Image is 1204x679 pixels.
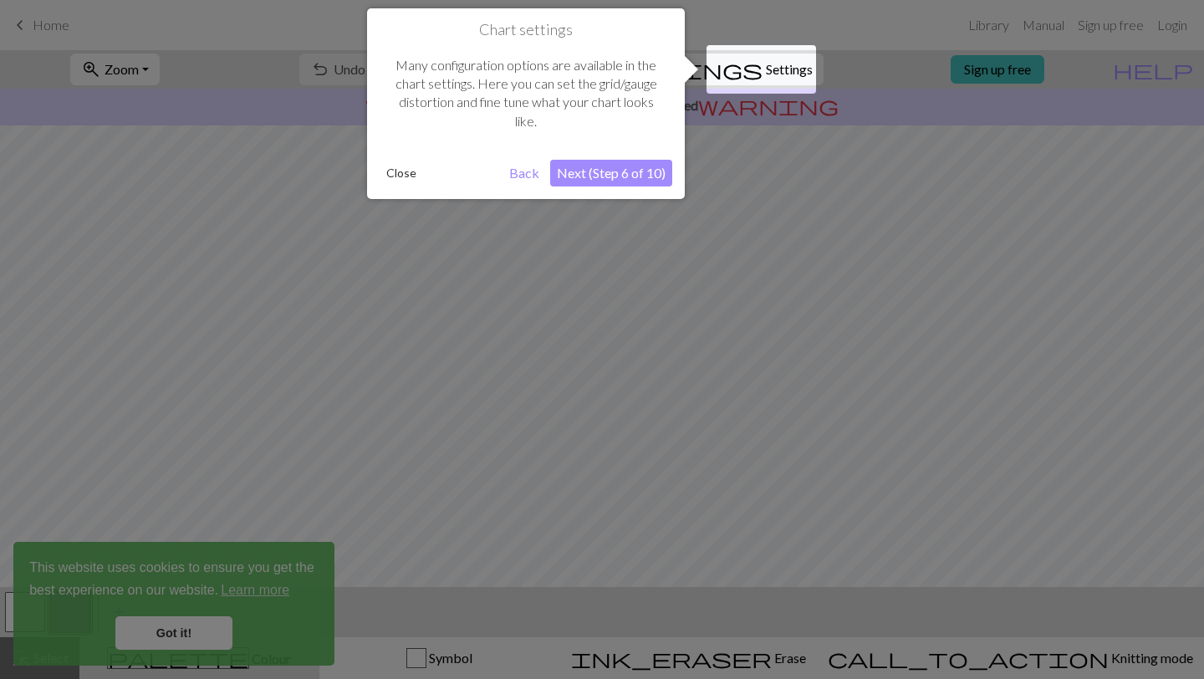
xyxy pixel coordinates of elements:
[503,160,546,186] button: Back
[380,161,423,186] button: Close
[367,8,685,199] div: Chart settings
[550,160,672,186] button: Next (Step 6 of 10)
[380,21,672,39] h1: Chart settings
[380,39,672,148] div: Many configuration options are available in the chart settings. Here you can set the grid/gauge d...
